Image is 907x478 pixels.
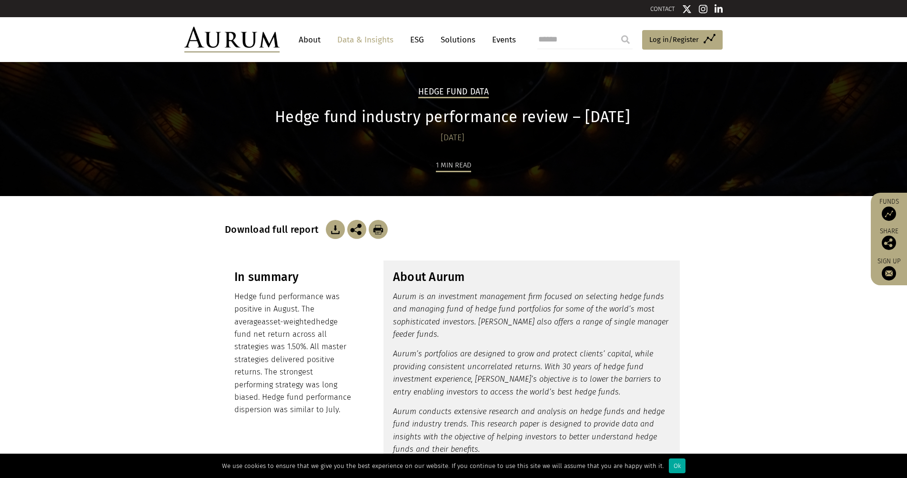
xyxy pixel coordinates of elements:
h3: In summary [234,270,353,284]
input: Submit [616,30,635,49]
em: Aurum’s portfolios are designed to grow and protect clients’ capital, while providing consistent ... [393,349,661,396]
span: Log in/Register [649,34,699,45]
img: Twitter icon [682,4,692,14]
div: 1 min read [436,159,471,172]
a: Log in/Register [642,30,723,50]
a: Events [487,31,516,49]
h3: About Aurum [393,270,670,284]
a: Data & Insights [333,31,398,49]
img: Share this post [882,236,896,250]
div: [DATE] [225,131,680,145]
img: Download Article [369,220,388,239]
a: Sign up [876,257,902,281]
div: Share [876,228,902,250]
p: Hedge fund performance was positive in August. The average hedge fund net return across all strat... [234,291,353,416]
img: Linkedin icon [715,4,723,14]
a: ESG [405,31,429,49]
em: Aurum conducts extensive research and analysis on hedge funds and hedge fund industry trends. Thi... [393,407,665,454]
img: Sign up to our newsletter [882,266,896,281]
div: Ok [669,458,685,473]
a: Funds [876,197,902,221]
img: Aurum [184,27,280,52]
img: Access Funds [882,207,896,221]
h1: Hedge fund industry performance review – [DATE] [225,108,680,126]
a: CONTACT [650,5,675,12]
img: Share this post [347,220,366,239]
a: About [294,31,325,49]
em: Aurum is an investment management firm focused on selecting hedge funds and managing fund of hedg... [393,292,668,339]
img: Download Article [326,220,345,239]
span: asset-weighted [262,317,316,326]
img: Instagram icon [699,4,707,14]
a: Solutions [436,31,480,49]
h2: Hedge Fund Data [418,87,489,98]
h3: Download full report [225,224,323,235]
